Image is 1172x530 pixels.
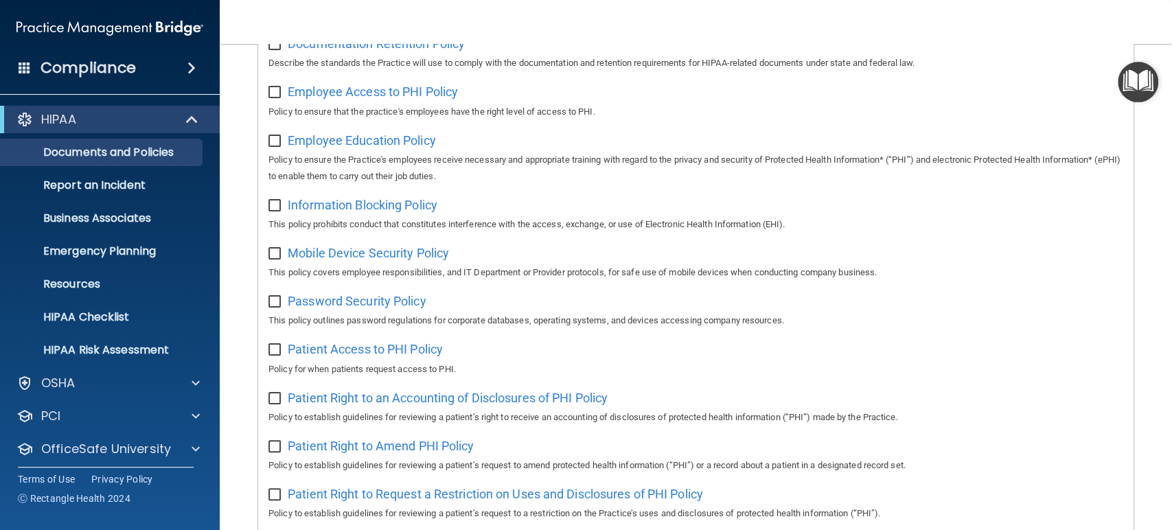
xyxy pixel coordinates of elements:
p: Business Associates [9,211,196,225]
p: Policy to ensure that the practice's employees have the right level of access to PHI. [268,104,1123,120]
p: Documents and Policies [9,146,196,159]
button: Open Resource Center [1118,62,1158,102]
span: Password Security Policy [288,294,426,308]
p: Emergency Planning [9,244,196,258]
a: Privacy Policy [91,472,153,486]
a: Terms of Use [18,472,75,486]
img: PMB logo [16,14,203,42]
span: Information Blocking Policy [288,198,437,212]
a: PCI [16,408,200,424]
p: Policy to establish guidelines for reviewing a patient’s right to receive an accounting of disclo... [268,409,1123,426]
p: Describe the standards the Practice will use to comply with the documentation and retention requi... [268,55,1123,71]
p: PCI [41,408,60,424]
span: Documentation Retention Policy [288,36,465,51]
p: HIPAA Risk Assessment [9,343,196,357]
span: Patient Right to Amend PHI Policy [288,439,474,453]
p: Policy to establish guidelines for reviewing a patient’s request to a restriction on the Practice... [268,505,1123,522]
p: This policy outlines password regulations for corporate databases, operating systems, and devices... [268,312,1123,329]
a: OfficeSafe University [16,441,200,457]
p: Report an Incident [9,178,196,192]
p: OSHA [41,375,76,391]
p: Policy for when patients request access to PHI. [268,361,1123,378]
p: HIPAA Checklist [9,310,196,324]
a: HIPAA [16,111,199,128]
p: HIPAA [41,111,76,128]
span: Mobile Device Security Policy [288,246,449,260]
span: Patient Right to an Accounting of Disclosures of PHI Policy [288,391,608,405]
p: OfficeSafe University [41,441,171,457]
p: Policy to ensure the Practice's employees receive necessary and appropriate training with regard ... [268,152,1123,185]
span: Employee Access to PHI Policy [288,84,458,99]
a: OSHA [16,375,200,391]
p: Resources [9,277,196,291]
p: Policy to establish guidelines for reviewing a patient’s request to amend protected health inform... [268,457,1123,474]
span: Employee Education Policy [288,133,436,148]
h4: Compliance [41,58,136,78]
span: Patient Access to PHI Policy [288,342,443,356]
span: Ⓒ Rectangle Health 2024 [18,492,130,505]
p: This policy covers employee responsibilities, and IT Department or Provider protocols, for safe u... [268,264,1123,281]
span: Patient Right to Request a Restriction on Uses and Disclosures of PHI Policy [288,487,703,501]
p: This policy prohibits conduct that constitutes interference with the access, exchange, or use of ... [268,216,1123,233]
